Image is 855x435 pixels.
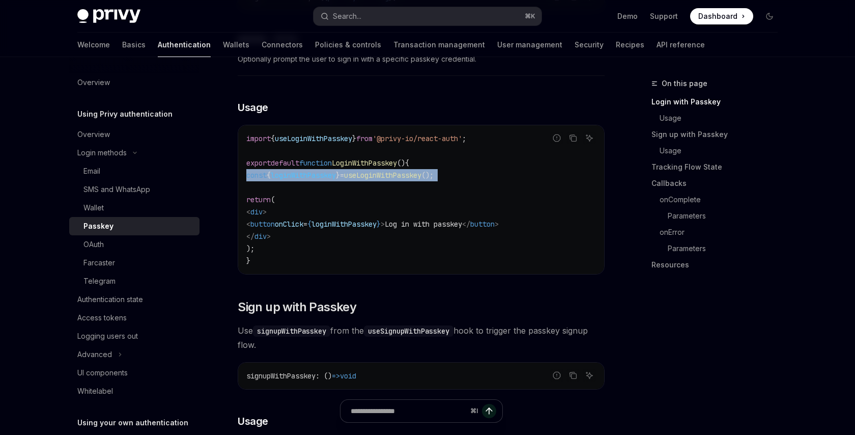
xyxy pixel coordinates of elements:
[315,33,381,57] a: Policies & controls
[77,147,127,159] div: Login methods
[238,323,605,352] span: Use from the hook to trigger the passkey signup flow.
[83,275,116,287] div: Telegram
[616,33,644,57] a: Recipes
[550,131,563,145] button: Report incorrect code
[313,7,541,25] button: Open search
[690,8,753,24] a: Dashboard
[651,110,786,126] a: Usage
[344,171,421,180] span: useLoginWithPasskey
[69,125,199,144] a: Overview
[698,11,737,21] span: Dashboard
[246,158,271,168] span: export
[617,11,638,21] a: Demo
[583,131,596,145] button: Ask AI
[83,257,115,269] div: Farcaster
[69,327,199,345] a: Logging users out
[340,171,344,180] span: =
[271,134,275,143] span: {
[651,94,786,110] a: Login with Passkey
[271,158,299,168] span: default
[69,309,199,327] a: Access tokens
[761,8,778,24] button: Toggle dark mode
[83,238,104,251] div: OAuth
[271,195,275,204] span: (
[77,330,138,342] div: Logging users out
[651,208,786,224] a: Parameters
[405,158,409,168] span: {
[246,371,316,380] span: signupWithPasskey
[651,240,786,257] a: Parameters
[246,256,250,265] span: }
[69,73,199,92] a: Overview
[238,299,356,315] span: Sign up with Passkey
[397,158,405,168] span: ()
[69,162,199,180] a: Email
[657,33,705,57] a: API reference
[122,33,146,57] a: Basics
[69,144,199,162] button: Toggle Login methods section
[336,171,340,180] span: }
[373,134,462,143] span: '@privy-io/react-auth'
[83,183,150,196] div: SMS and WhatsApp
[332,158,397,168] span: LoginWithPasskey
[351,400,466,422] input: Ask a question...
[462,220,470,229] span: </
[651,257,786,273] a: Resources
[651,192,786,208] a: onComplete
[307,220,311,229] span: {
[262,33,303,57] a: Connectors
[69,290,199,309] a: Authentication state
[69,217,199,235] a: Passkey
[462,134,466,143] span: ;
[69,345,199,364] button: Toggle Advanced section
[299,158,332,168] span: function
[566,369,580,382] button: Copy the contents from the code block
[267,232,271,241] span: >
[263,207,267,216] span: >
[470,220,495,229] span: button
[246,134,271,143] span: import
[69,235,199,254] a: OAuth
[77,108,173,120] h5: Using Privy authentication
[246,220,250,229] span: <
[69,272,199,290] a: Telegram
[393,33,485,57] a: Transaction management
[83,220,113,232] div: Passkey
[69,254,199,272] a: Farcaster
[377,220,381,229] span: }
[340,371,356,380] span: void
[77,385,113,397] div: Whitelabel
[495,220,499,229] span: >
[254,232,267,241] span: div
[77,9,140,23] img: dark logo
[482,404,496,418] button: Send message
[223,33,249,57] a: Wallets
[69,364,199,382] a: UI components
[69,199,199,217] a: Wallet
[651,143,786,159] a: Usage
[83,202,104,214] div: Wallet
[662,77,707,90] span: On this page
[525,12,535,20] span: ⌘ K
[550,369,563,382] button: Report incorrect code
[275,134,352,143] span: useLoginWithPasskey
[77,312,127,324] div: Access tokens
[356,134,373,143] span: from
[651,159,786,175] a: Tracking Flow State
[651,224,786,240] a: onError
[364,325,453,337] code: useSignupWithPasskey
[77,33,110,57] a: Welcome
[651,175,786,192] a: Callbacks
[271,171,336,180] span: loginWithPasskey
[77,128,110,141] div: Overview
[77,367,128,379] div: UI components
[238,100,268,115] span: Usage
[77,293,143,306] div: Authentication state
[246,207,250,216] span: <
[497,33,562,57] a: User management
[332,371,340,380] span: =>
[381,220,385,229] span: >
[83,165,100,177] div: Email
[246,232,254,241] span: </
[250,207,263,216] span: div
